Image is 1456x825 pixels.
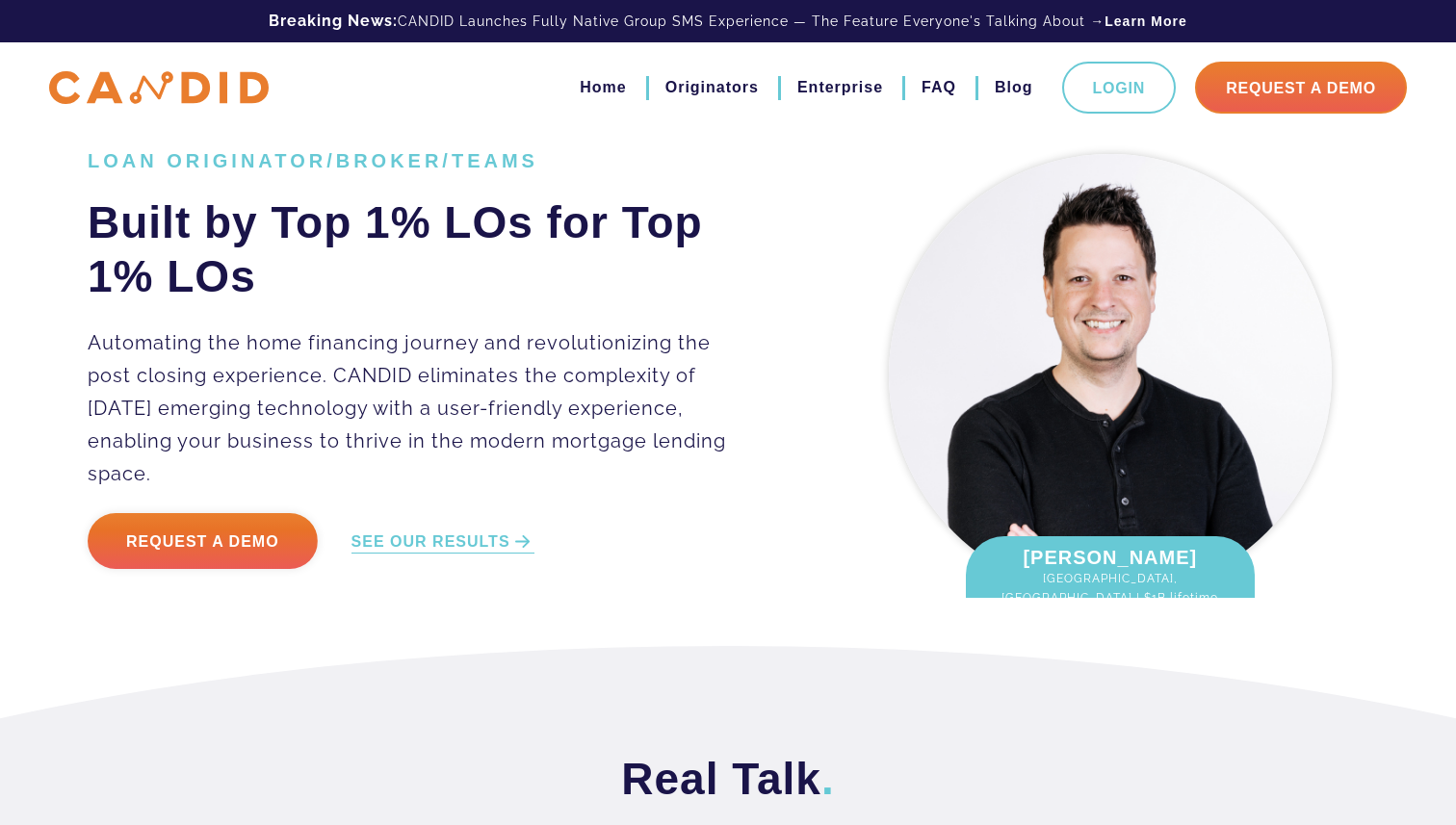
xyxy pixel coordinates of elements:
[665,71,759,104] a: Originators
[797,71,883,104] a: Enterprise
[821,754,835,804] span: .
[88,195,755,303] h2: Built by Top 1% LOs for Top 1% LOs
[49,71,269,105] img: CANDID APP
[1195,62,1407,114] a: Request A Demo
[1105,12,1186,31] a: Learn More
[995,71,1033,104] a: Blog
[1062,62,1177,114] a: Login
[88,752,1368,806] h2: Real Talk
[922,71,956,104] a: FAQ
[985,569,1235,627] span: [GEOGRAPHIC_DATA], [GEOGRAPHIC_DATA] | $1B lifetime fundings
[88,326,755,490] p: Automating the home financing journey and revolutionizing the post closing experience. CANDID eli...
[351,531,534,554] a: SEE OUR RESULTS
[88,149,755,172] h1: LOAN ORIGINATOR/BROKER/TEAMS
[580,71,626,104] a: Home
[269,12,398,30] b: Breaking News:
[966,536,1255,636] div: [PERSON_NAME]
[88,513,318,569] a: Request a Demo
